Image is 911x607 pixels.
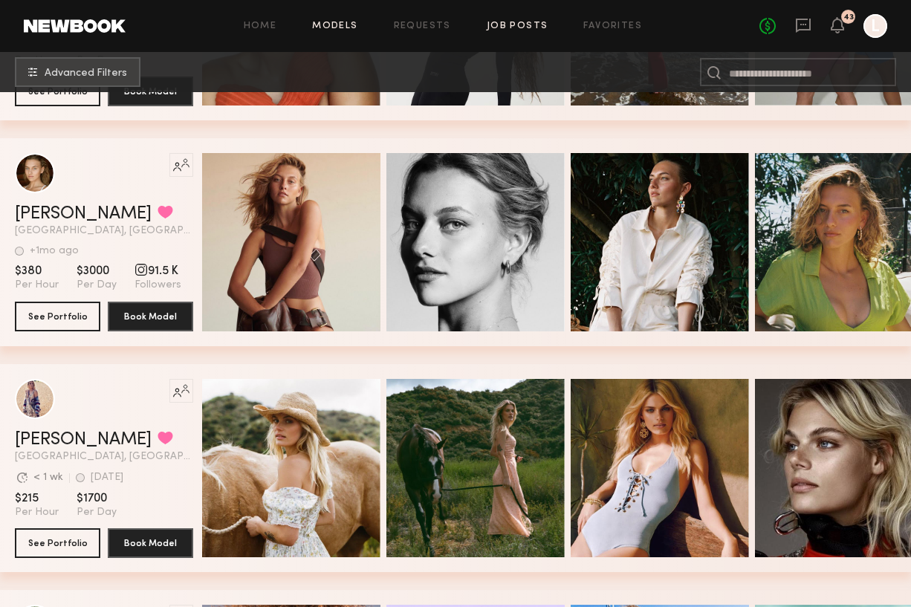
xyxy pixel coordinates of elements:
span: Per Day [77,279,117,292]
button: Advanced Filters [15,57,140,87]
a: L [863,14,887,38]
a: Requests [394,22,451,31]
span: Advanced Filters [45,68,127,79]
span: Per Hour [15,506,59,519]
a: [PERSON_NAME] [15,205,152,223]
span: [GEOGRAPHIC_DATA], [GEOGRAPHIC_DATA] [15,226,193,236]
a: Home [244,22,277,31]
div: < 1 wk [33,473,63,483]
div: 43 [843,13,854,22]
a: Job Posts [487,22,548,31]
div: [DATE] [91,473,123,483]
button: See Portfolio [15,302,100,331]
button: Book Model [108,528,193,558]
a: Favorites [583,22,642,31]
span: $3000 [77,264,117,279]
button: See Portfolio [15,528,100,558]
span: $215 [15,491,59,506]
span: Per Hour [15,279,59,292]
a: Models [312,22,357,31]
span: [GEOGRAPHIC_DATA], [GEOGRAPHIC_DATA] [15,452,193,462]
span: Per Day [77,506,117,519]
span: Followers [134,279,181,292]
span: $380 [15,264,59,279]
span: 91.5 K [134,264,181,279]
button: Book Model [108,302,193,331]
span: $1700 [77,491,117,506]
a: [PERSON_NAME] [15,431,152,449]
div: +1mo ago [30,246,79,256]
